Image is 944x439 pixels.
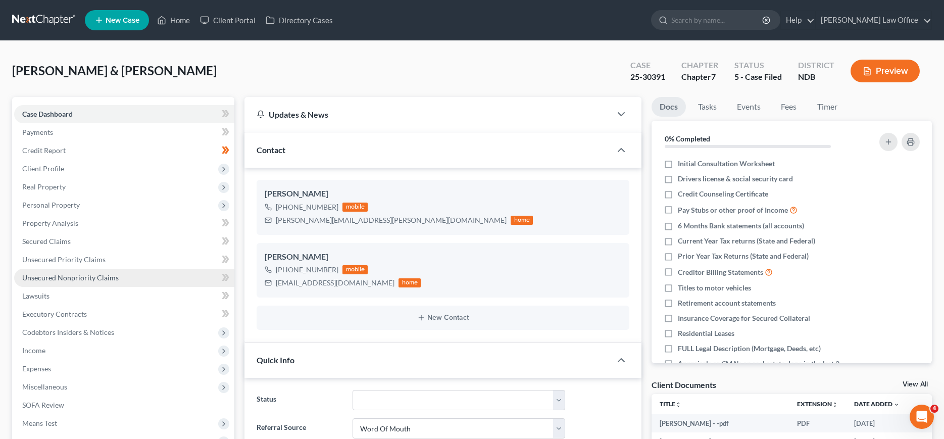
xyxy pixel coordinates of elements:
[678,313,810,323] span: Insurance Coverage for Secured Collateral
[660,400,681,408] a: Titleunfold_more
[14,269,234,287] a: Unsecured Nonpriority Claims
[22,328,114,336] span: Codebtors Insiders & Notices
[276,278,394,288] div: [EMAIL_ADDRESS][DOMAIN_NAME]
[12,63,217,78] span: [PERSON_NAME] & [PERSON_NAME]
[671,11,764,29] input: Search by name...
[798,71,834,83] div: NDB
[678,236,815,246] span: Current Year Tax returns (State and Federal)
[690,97,725,117] a: Tasks
[252,390,347,410] label: Status
[734,60,782,71] div: Status
[265,251,621,263] div: [PERSON_NAME]
[851,60,920,82] button: Preview
[652,379,716,390] div: Client Documents
[678,298,776,308] span: Retirement account statements
[678,267,763,277] span: Creditor Billing Statements
[854,400,900,408] a: Date Added expand_more
[342,265,368,274] div: mobile
[22,364,51,373] span: Expenses
[678,174,793,184] span: Drivers license & social security card
[14,396,234,414] a: SOFA Review
[678,221,804,231] span: 6 Months Bank statements (all accounts)
[257,109,599,120] div: Updates & News
[797,400,838,408] a: Extensionunfold_more
[261,11,338,29] a: Directory Cases
[678,328,734,338] span: Residential Leases
[930,405,938,413] span: 4
[22,237,71,246] span: Secured Claims
[399,278,421,287] div: home
[681,60,718,71] div: Chapter
[798,60,834,71] div: District
[14,214,234,232] a: Property Analysis
[678,344,821,354] span: FULL Legal Description (Mortgage, Deeds, etc)
[773,97,805,117] a: Fees
[781,11,815,29] a: Help
[652,414,789,432] td: [PERSON_NAME] - -pdf
[265,188,621,200] div: [PERSON_NAME]
[14,141,234,160] a: Credit Report
[846,414,908,432] td: [DATE]
[22,164,64,173] span: Client Profile
[809,97,846,117] a: Timer
[22,310,87,318] span: Executory Contracts
[678,283,751,293] span: Titles to motor vehicles
[14,232,234,251] a: Secured Claims
[903,381,928,388] a: View All
[678,159,775,169] span: Initial Consultation Worksheet
[22,401,64,409] span: SOFA Review
[893,402,900,408] i: expand_more
[729,97,769,117] a: Events
[652,97,686,117] a: Docs
[22,419,57,427] span: Means Test
[678,251,809,261] span: Prior Year Tax Returns (State and Federal)
[816,11,931,29] a: [PERSON_NAME] Law Office
[22,273,119,282] span: Unsecured Nonpriority Claims
[711,72,716,81] span: 7
[678,205,788,215] span: Pay Stubs or other proof of Income
[22,382,67,391] span: Miscellaneous
[342,203,368,212] div: mobile
[276,265,338,275] div: [PHONE_NUMBER]
[252,418,347,438] label: Referral Source
[106,17,139,24] span: New Case
[22,146,66,155] span: Credit Report
[675,402,681,408] i: unfold_more
[681,71,718,83] div: Chapter
[678,189,768,199] span: Credit Counseling Certificate
[22,346,45,355] span: Income
[257,355,294,365] span: Quick Info
[734,71,782,83] div: 5 - Case Filed
[14,251,234,269] a: Unsecured Priority Claims
[195,11,261,29] a: Client Portal
[630,60,665,71] div: Case
[511,216,533,225] div: home
[14,287,234,305] a: Lawsuits
[22,255,106,264] span: Unsecured Priority Claims
[152,11,195,29] a: Home
[678,359,853,379] span: Appraisals or CMA's on real estate done in the last 3 years OR required by attorney
[14,105,234,123] a: Case Dashboard
[276,202,338,212] div: [PHONE_NUMBER]
[22,128,53,136] span: Payments
[22,219,78,227] span: Property Analysis
[265,314,621,322] button: New Contact
[22,182,66,191] span: Real Property
[22,201,80,209] span: Personal Property
[789,414,846,432] td: PDF
[22,110,73,118] span: Case Dashboard
[665,134,710,143] strong: 0% Completed
[14,305,234,323] a: Executory Contracts
[257,145,285,155] span: Contact
[910,405,934,429] iframe: Intercom live chat
[22,291,49,300] span: Lawsuits
[14,123,234,141] a: Payments
[832,402,838,408] i: unfold_more
[276,215,507,225] div: [PERSON_NAME][EMAIL_ADDRESS][PERSON_NAME][DOMAIN_NAME]
[630,71,665,83] div: 25-30391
